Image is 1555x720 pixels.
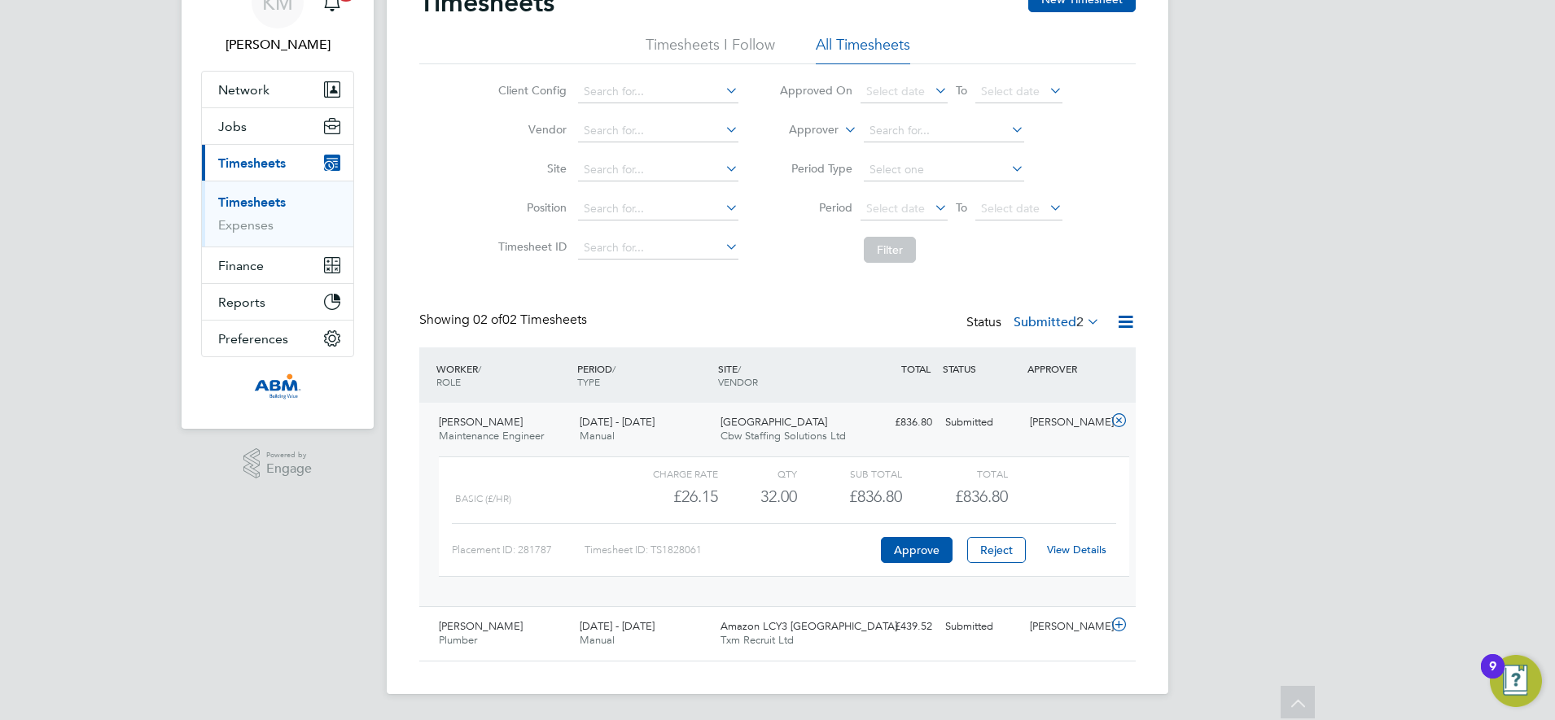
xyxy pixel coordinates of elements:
[646,35,775,64] li: Timesheets I Follow
[1047,543,1106,556] a: View Details
[854,409,939,436] div: £836.80
[1023,409,1108,436] div: [PERSON_NAME]
[981,84,1040,98] span: Select date
[218,258,264,273] span: Finance
[202,108,353,144] button: Jobs
[432,354,573,396] div: WORKER
[612,362,615,375] span: /
[779,200,852,215] label: Period
[473,312,502,328] span: 02 of
[455,493,511,504] span: Basic (£/HR)
[864,120,1024,142] input: Search for...
[864,159,1024,181] input: Select one
[202,284,353,320] button: Reports
[218,82,269,98] span: Network
[493,200,567,215] label: Position
[866,201,925,216] span: Select date
[1023,613,1108,640] div: [PERSON_NAME]
[493,122,567,137] label: Vendor
[765,122,839,138] label: Approver
[721,415,827,429] span: [GEOGRAPHIC_DATA]
[1489,666,1496,687] div: 9
[951,80,972,101] span: To
[266,448,312,462] span: Powered by
[218,295,265,310] span: Reports
[218,155,286,171] span: Timesheets
[738,362,741,375] span: /
[901,362,931,375] span: TOTAL
[966,312,1103,334] div: Status
[243,448,313,479] a: Powered byEngage
[797,483,902,510] div: £836.80
[201,373,354,399] a: Go to home page
[577,375,600,388] span: TYPE
[939,613,1023,640] div: Submitted
[1023,354,1108,383] div: APPROVER
[714,354,855,396] div: SITE
[218,331,288,347] span: Preferences
[493,83,567,98] label: Client Config
[864,237,916,263] button: Filter
[578,237,738,260] input: Search for...
[218,119,247,134] span: Jobs
[797,464,902,483] div: Sub Total
[613,464,718,483] div: Charge rate
[436,375,461,388] span: ROLE
[202,145,353,181] button: Timesheets
[580,633,615,647] span: Manual
[578,159,738,181] input: Search for...
[439,429,544,443] span: Maintenance Engineer
[573,354,714,396] div: PERIOD
[493,239,567,254] label: Timesheet ID
[718,483,797,510] div: 32.00
[578,198,738,220] input: Search for...
[202,72,353,107] button: Network
[254,373,301,399] img: abm-technical-logo-retina.png
[580,619,655,633] span: [DATE] - [DATE]
[580,429,615,443] span: Manual
[201,35,354,55] span: Karen Mcgovern
[967,537,1026,563] button: Reject
[779,83,852,98] label: Approved On
[452,537,585,563] div: Placement ID: 281787
[585,537,877,563] div: Timesheet ID: TS1828061
[1490,655,1542,707] button: Open Resource Center, 9 new notifications
[473,312,587,328] span: 02 Timesheets
[266,462,312,476] span: Engage
[202,181,353,247] div: Timesheets
[202,247,353,283] button: Finance
[718,375,758,388] span: VENDOR
[218,194,286,210] a: Timesheets
[218,217,274,233] a: Expenses
[1076,314,1084,330] span: 2
[902,464,1007,483] div: Total
[939,409,1023,436] div: Submitted
[881,537,953,563] button: Approve
[721,429,846,443] span: Cbw Staffing Solutions Ltd
[580,415,655,429] span: [DATE] - [DATE]
[419,312,590,329] div: Showing
[866,84,925,98] span: Select date
[955,487,1008,506] span: £836.80
[478,362,481,375] span: /
[779,161,852,176] label: Period Type
[1014,314,1100,330] label: Submitted
[439,633,477,647] span: Plumber
[202,321,353,356] button: Preferences
[939,354,1023,383] div: STATUS
[578,81,738,103] input: Search for...
[981,201,1040,216] span: Select date
[721,619,897,633] span: Amazon LCY3 [GEOGRAPHIC_DATA]
[493,161,567,176] label: Site
[721,633,794,647] span: Txm Recruit Ltd
[613,483,718,510] div: £26.15
[951,197,972,218] span: To
[816,35,910,64] li: All Timesheets
[439,619,523,633] span: [PERSON_NAME]
[578,120,738,142] input: Search for...
[854,613,939,640] div: £439.52
[439,415,523,429] span: [PERSON_NAME]
[718,464,797,483] div: QTY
